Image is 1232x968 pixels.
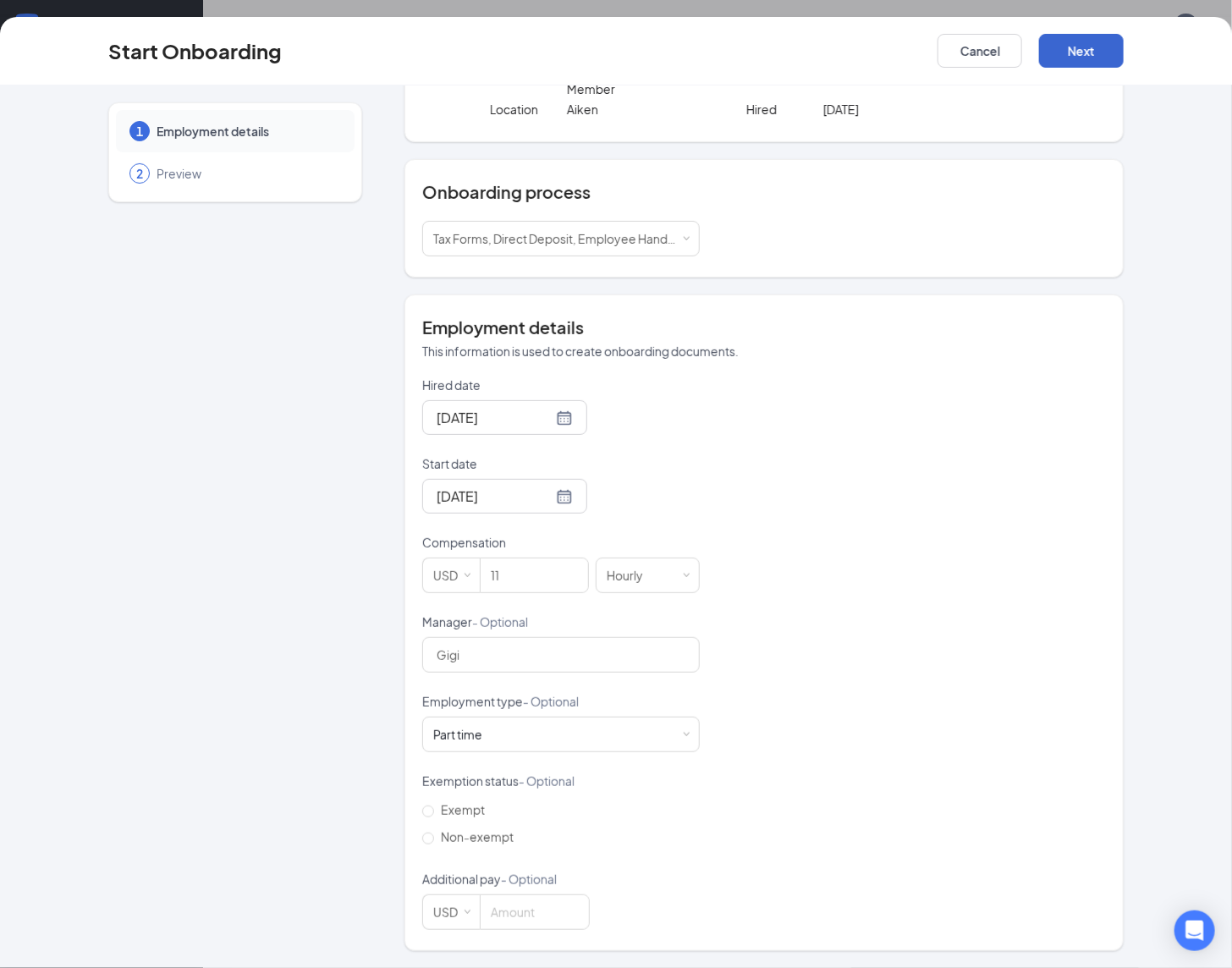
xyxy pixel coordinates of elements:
[437,407,553,428] input: Sep 16, 2025
[422,693,700,710] p: Employment type
[433,558,470,592] div: USD
[422,871,700,888] p: Additional pay
[422,534,700,551] p: Compensation
[746,101,823,118] p: Hired
[490,101,567,118] p: Location
[472,614,528,630] span: - Optional
[422,773,700,789] p: Exemption status
[433,726,494,743] div: [object Object]
[433,895,470,929] div: USD
[422,455,700,472] p: Start date
[422,613,700,630] p: Manager
[607,558,655,592] div: Hourly
[434,802,492,817] span: Exempt
[519,773,575,789] span: - Optional
[422,343,1106,360] p: This information is used to create onboarding documents.
[1039,34,1124,68] button: Next
[437,486,553,507] input: Sep 29, 2025
[157,165,338,182] span: Preview
[567,101,721,118] p: Aiken
[1174,910,1215,951] div: Open Intercom Messenger
[433,231,697,246] span: Tax Forms, Direct Deposit, Employee Handbook
[422,316,1106,339] h4: Employment details
[523,694,579,709] span: - Optional
[422,180,1106,204] h4: Onboarding process
[108,36,282,65] h3: Start Onboarding
[434,829,520,844] span: Non-exempt
[157,123,338,140] span: Employment details
[136,165,143,182] span: 2
[823,101,977,118] p: [DATE]
[938,34,1022,68] button: Cancel
[433,222,689,256] div: [object Object]
[481,558,588,592] input: Amount
[481,895,589,929] input: Amount
[501,872,557,887] span: - Optional
[422,637,700,673] input: Manager name
[422,377,700,393] p: Hired date
[136,123,143,140] span: 1
[433,726,482,743] div: Part time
